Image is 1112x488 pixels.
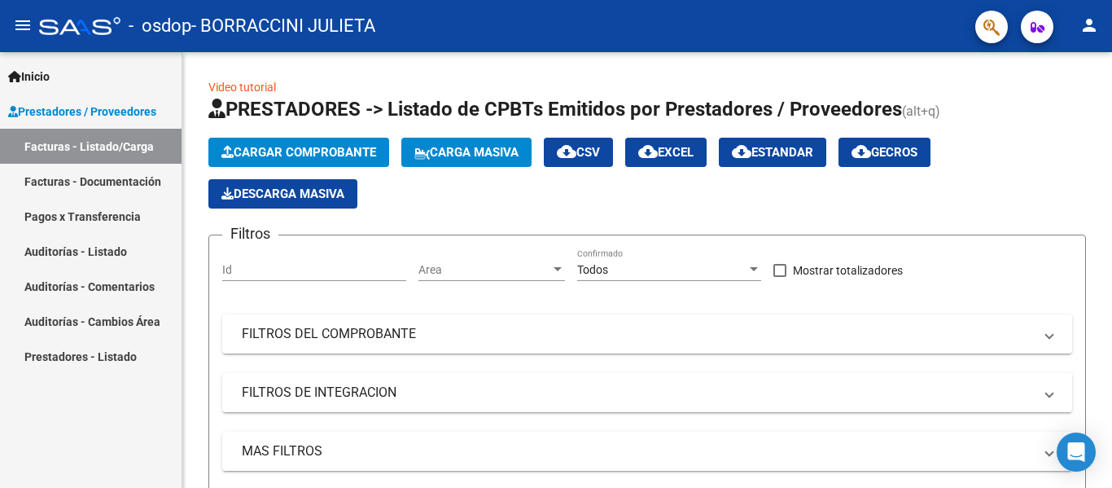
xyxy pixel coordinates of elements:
button: Descarga Masiva [208,179,357,209]
mat-panel-title: FILTROS DE INTEGRACION [242,384,1033,402]
span: Prestadores / Proveedores [8,103,156,121]
span: EXCEL [638,145,694,160]
mat-expansion-panel-header: FILTROS DE INTEGRACION [222,373,1072,412]
mat-panel-title: FILTROS DEL COMPROBANTE [242,325,1033,343]
div: Open Intercom Messenger [1057,433,1096,472]
span: Inicio [8,68,50,86]
app-download-masive: Descarga masiva de comprobantes (adjuntos) [208,179,357,209]
mat-icon: person [1079,15,1099,35]
span: Mostrar totalizadores [793,261,903,280]
span: Area [418,263,550,277]
span: Descarga Masiva [221,187,344,201]
button: Estandar [719,138,826,167]
span: Estandar [732,145,813,160]
button: Carga Masiva [401,138,532,167]
h3: Filtros [222,222,278,245]
button: Cargar Comprobante [208,138,389,167]
button: EXCEL [625,138,707,167]
mat-icon: cloud_download [852,142,871,161]
mat-icon: cloud_download [638,142,658,161]
span: PRESTADORES -> Listado de CPBTs Emitidos por Prestadores / Proveedores [208,98,902,121]
span: Carga Masiva [414,145,519,160]
span: (alt+q) [902,103,940,119]
mat-icon: cloud_download [732,142,751,161]
span: Cargar Comprobante [221,145,376,160]
mat-icon: menu [13,15,33,35]
mat-panel-title: MAS FILTROS [242,442,1033,460]
mat-expansion-panel-header: FILTROS DEL COMPROBANTE [222,314,1072,354]
span: Gecros [852,145,917,160]
mat-expansion-panel-header: MAS FILTROS [222,432,1072,471]
span: - osdop [129,8,191,44]
button: Gecros [838,138,930,167]
span: Todos [577,263,608,276]
span: CSV [557,145,600,160]
a: Video tutorial [208,81,276,94]
button: CSV [544,138,613,167]
span: - BORRACCINI JULIETA [191,8,375,44]
mat-icon: cloud_download [557,142,576,161]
